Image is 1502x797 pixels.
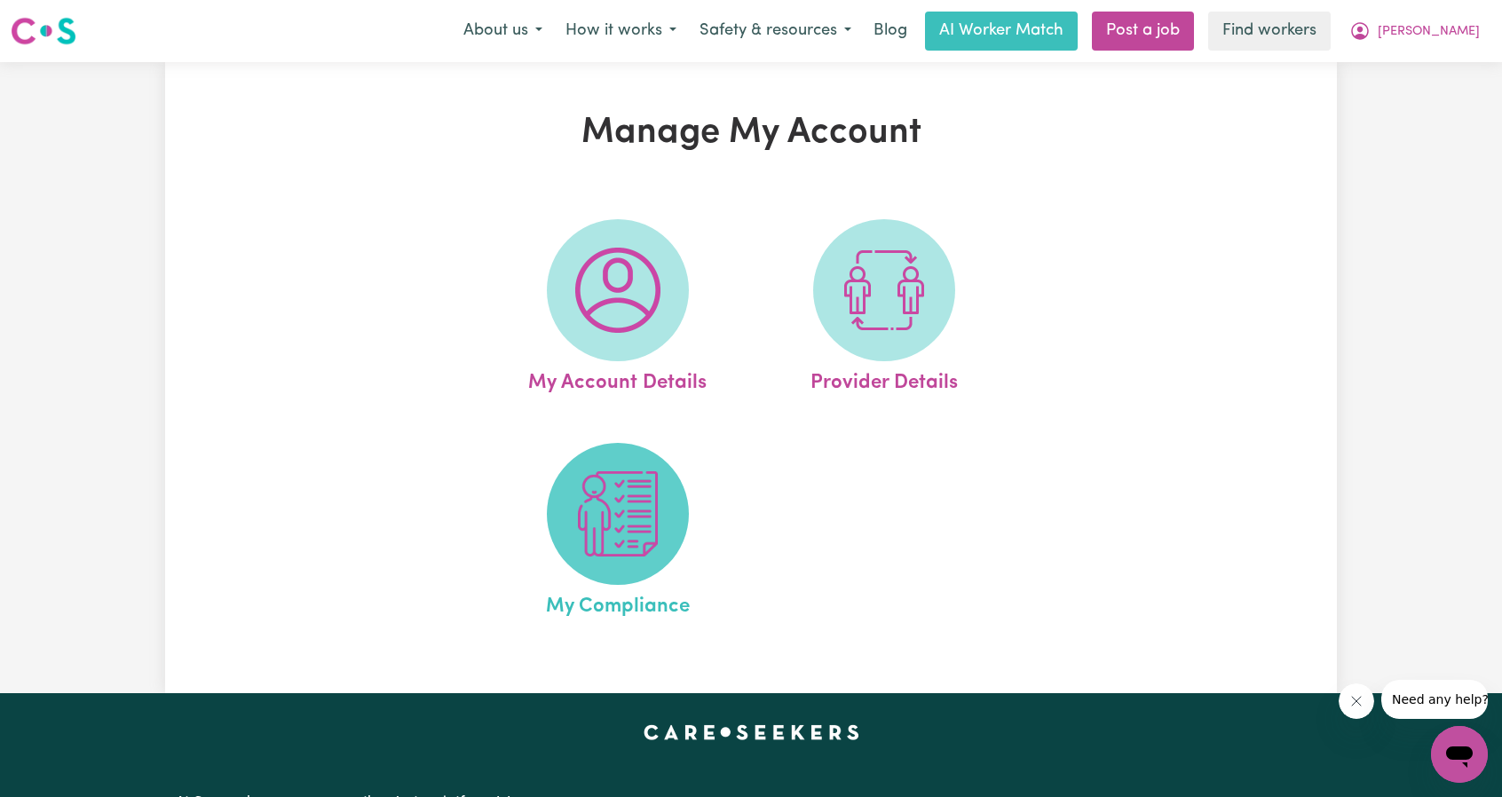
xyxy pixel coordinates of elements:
[11,12,107,27] span: Need any help?
[1431,726,1488,783] iframe: Button to launch messaging window
[810,361,958,398] span: Provider Details
[925,12,1078,51] a: AI Worker Match
[554,12,688,50] button: How it works
[490,219,746,398] a: My Account Details
[1381,680,1488,719] iframe: Message from company
[546,585,690,622] span: My Compliance
[371,112,1131,154] h1: Manage My Account
[1338,12,1491,50] button: My Account
[688,12,863,50] button: Safety & resources
[1378,22,1480,42] span: [PERSON_NAME]
[644,725,859,739] a: Careseekers home page
[490,443,746,622] a: My Compliance
[528,361,707,398] span: My Account Details
[863,12,918,51] a: Blog
[1339,683,1374,719] iframe: Close message
[756,219,1012,398] a: Provider Details
[11,11,76,51] a: Careseekers logo
[1092,12,1194,51] a: Post a job
[452,12,554,50] button: About us
[11,15,76,47] img: Careseekers logo
[1208,12,1331,51] a: Find workers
